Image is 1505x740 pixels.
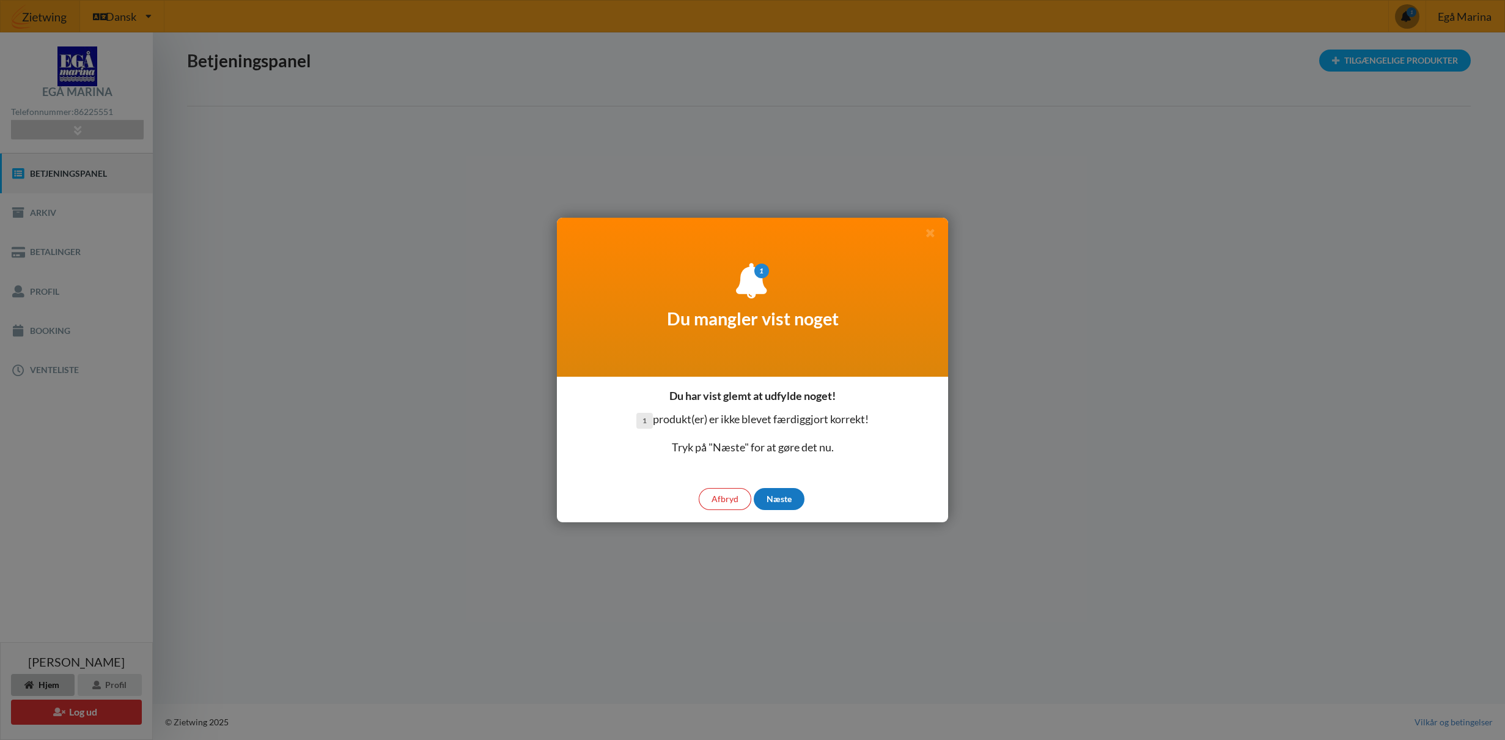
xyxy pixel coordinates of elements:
[636,413,653,429] span: 1
[754,488,804,510] div: Næste
[754,264,769,278] i: 1
[699,488,751,510] div: Afbryd
[669,389,836,403] h3: Du har vist glemt at udfylde noget!
[636,440,869,456] p: Tryk på "Næste" for at gøre det nu.
[557,218,948,377] div: Du mangler vist noget
[636,412,869,429] p: produkt(er) er ikke blevet færdiggjort korrekt!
